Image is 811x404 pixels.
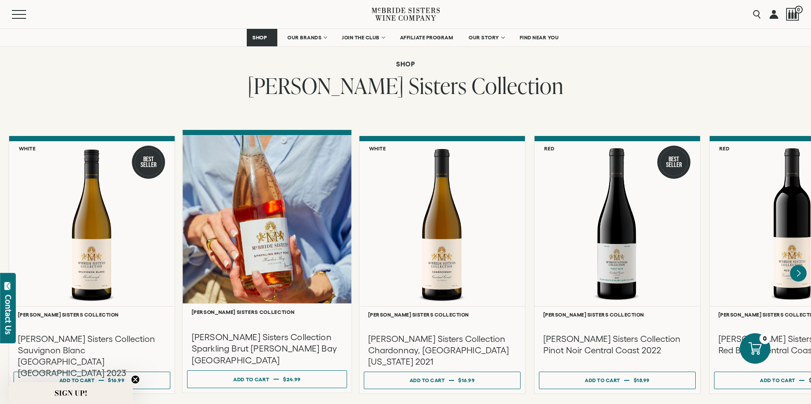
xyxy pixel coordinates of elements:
a: JOIN THE CLUB [336,29,390,46]
span: SHOP [252,35,267,41]
h3: [PERSON_NAME] Sisters Collection Sauvignon Blanc [GEOGRAPHIC_DATA] [GEOGRAPHIC_DATA] 2023 [18,333,166,379]
a: Red Best Seller McBride Sisters Collection Central Coast Pinot Noir [PERSON_NAME] Sisters Collect... [534,136,701,394]
h6: [PERSON_NAME] Sisters Collection [543,312,691,317]
h6: White [369,146,386,151]
div: Add to cart [410,374,445,387]
a: OUR STORY [463,29,510,46]
span: [PERSON_NAME] [248,70,404,101]
span: $16.99 [108,377,124,383]
div: 0 [759,333,770,344]
button: Add to cart $16.99 [14,372,170,389]
span: AFFILIATE PROGRAM [400,35,453,41]
span: Collection [472,70,564,101]
button: Mobile Menu Trigger [12,10,43,19]
h6: [PERSON_NAME] Sisters Collection [18,312,166,317]
span: SIGN UP! [55,388,87,398]
span: OUR BRANDS [287,35,321,41]
h6: [PERSON_NAME] Sisters Collection [368,312,516,317]
span: Sisters [409,70,467,101]
span: 0 [795,6,803,14]
div: Add to cart [585,374,620,387]
span: OUR STORY [469,35,499,41]
div: Contact Us [4,295,13,334]
a: AFFILIATE PROGRAM [394,29,459,46]
button: Next [790,265,807,282]
a: FIND NEAR YOU [514,29,565,46]
button: Add to cart $18.99 [539,372,696,389]
button: Close teaser [131,375,140,384]
span: JOIN THE CLUB [342,35,380,41]
h6: Red [719,146,730,151]
span: $18.99 [634,377,650,383]
h3: [PERSON_NAME] Sisters Collection Chardonnay, [GEOGRAPHIC_DATA][US_STATE] 2021 [368,333,516,367]
span: $24.99 [283,376,301,382]
h3: [PERSON_NAME] Sisters Collection Sparkling Brut [PERSON_NAME] Bay [GEOGRAPHIC_DATA] [192,331,343,366]
a: [PERSON_NAME] Sisters Collection [PERSON_NAME] Sisters Collection Sparkling Brut [PERSON_NAME] Ba... [182,130,352,393]
h6: [PERSON_NAME] Sisters Collection [192,309,343,315]
span: $16.99 [458,377,475,383]
h6: Red [544,146,555,151]
span: FIND NEAR YOU [520,35,559,41]
div: Add to cart [233,373,269,386]
a: White McBride Sisters Collection Chardonnay, Central Coast California [PERSON_NAME] Sisters Colle... [359,136,525,394]
div: Add to cart [59,374,95,387]
button: Add to cart $16.99 [364,372,521,389]
div: Add to cart [760,374,795,387]
h6: White [19,146,36,151]
button: Add to cart $24.99 [187,370,347,388]
h3: [PERSON_NAME] Sisters Collection Pinot Noir Central Coast 2022 [543,333,691,356]
a: White Best Seller McBride Sisters Collection SauvignonBlanc [PERSON_NAME] Sisters Collection [PER... [9,136,175,394]
div: SIGN UP!Close teaser [9,382,133,404]
a: SHOP [247,29,277,46]
a: OUR BRANDS [282,29,332,46]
